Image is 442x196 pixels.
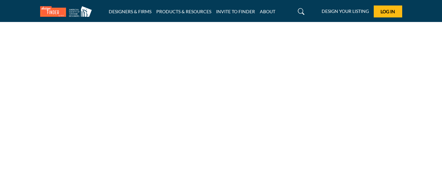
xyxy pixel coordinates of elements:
img: site Logo [40,6,95,17]
a: Search [292,6,309,17]
a: DESIGNERS & FIRMS [109,9,151,14]
h5: DESIGN YOUR LISTING [322,8,369,14]
a: INVITE TO FINDER [216,9,255,14]
a: ABOUT [260,9,275,14]
a: PRODUCTS & RESOURCES [156,9,211,14]
button: Log In [374,5,402,17]
div: DESIGN YOUR LISTING [312,8,369,15]
span: Log In [381,9,395,14]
